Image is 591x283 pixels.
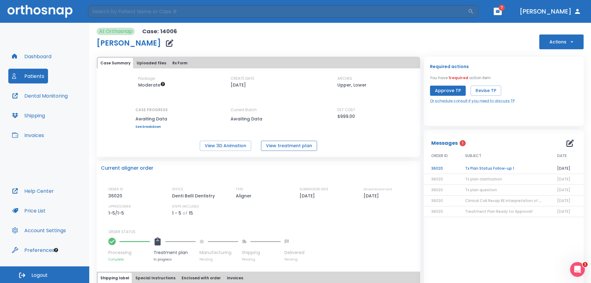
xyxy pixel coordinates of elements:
span: [DATE] [557,187,570,192]
span: 36020 [431,176,443,182]
p: Case: 14006 [142,28,177,35]
input: Search by Patient Name or Case # [88,5,468,18]
span: 1 [460,140,466,146]
button: Rx Form [170,58,190,68]
span: Logout [31,272,48,279]
span: Tx plan question [465,187,497,192]
p: ORDER STATUS [108,229,416,235]
button: Revise TP [471,86,501,96]
button: Approve TP [430,86,466,96]
button: [PERSON_NAME] [517,6,584,17]
span: Up to 20 Steps (40 aligners) [138,82,165,88]
p: Awaiting Data [231,115,286,123]
p: ESTIMATED SHIP DATE [364,187,392,192]
p: ORDER ID [108,187,123,192]
p: Required actions [430,63,469,70]
p: STEPS INCLUDED [172,204,199,209]
span: [DATE] [557,176,570,182]
button: Patients [8,69,48,83]
span: Clinical Call Recap RE interpretation of the 3D animation [465,198,572,203]
p: In progress [154,257,196,262]
p: At Orthosnap [99,28,132,35]
div: Tooltip anchor [53,247,59,253]
button: Dental Monitoring [8,88,71,103]
button: Actions [539,34,584,49]
p: Manufacturing [199,249,238,256]
span: Tx plan clarification [465,176,502,182]
span: 36020 [431,187,443,192]
p: 1-5/1-5 [108,209,126,217]
span: 36020 [431,198,443,203]
span: 1 [583,262,588,267]
p: EST COST [337,107,355,113]
button: Price List [8,203,49,218]
p: Shipping [242,249,281,256]
button: Preferences [8,243,58,257]
img: Orthosnap [7,5,73,18]
p: SUBMISSION DATE [300,187,328,192]
p: TYPE [236,187,243,192]
button: Help Center [8,184,58,198]
p: 36020 [108,192,124,200]
span: 1 required [448,75,468,80]
p: Processing [108,249,150,256]
a: See breakdown [135,125,168,129]
p: of [183,209,187,217]
td: Tx Plan Status Follow-up 1 [458,163,550,174]
span: [DATE] [557,198,570,203]
button: Shipping [8,108,49,123]
p: 15 [189,209,193,217]
p: Current aligner order [101,164,153,172]
iframe: Intercom live chat [570,262,585,277]
span: Treatment Plan Ready for Approval! [465,209,533,214]
p: Current Batch [231,107,286,113]
p: [DATE] [231,81,246,89]
p: Aligner [236,192,254,200]
div: tabs [98,58,419,68]
p: 1 - 5 [172,209,181,217]
p: [DATE] [300,192,317,200]
a: Or schedule consult if you need to discuss TP [430,98,515,104]
button: View treatment plan [261,141,317,151]
p: CASE PROGRESS [135,107,168,113]
span: SUBJECT [465,153,481,159]
p: [DATE] [364,192,381,200]
button: Account Settings [8,223,70,238]
p: Denti Belli Dentistry [172,192,217,200]
p: Awaiting Data [135,115,168,123]
p: Upper, Lower [337,81,367,89]
p: $999.00 [337,113,355,120]
p: Pending [199,257,238,262]
button: Invoices [8,128,48,143]
p: CREATE DATE [231,76,254,81]
p: Delivered [284,249,304,256]
span: ORDER ID [431,153,448,159]
p: Pending [242,257,281,262]
p: Package [138,76,155,81]
p: UPPER/LOWER [108,204,131,209]
p: Treatment plan [154,249,196,256]
td: [DATE] [550,163,584,174]
p: OFFICE [172,187,183,192]
p: You have action item [430,75,491,81]
button: Case Summary [98,58,133,68]
button: Uploaded files [134,58,169,68]
span: DATE [557,153,567,159]
h1: [PERSON_NAME] [97,39,161,47]
span: 36020 [431,209,443,214]
td: 36020 [424,163,458,174]
span: [DATE] [557,209,570,214]
button: Dashboard [8,49,55,64]
p: Pending [284,257,304,262]
p: Messages [431,139,458,147]
span: 7 [499,5,505,11]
